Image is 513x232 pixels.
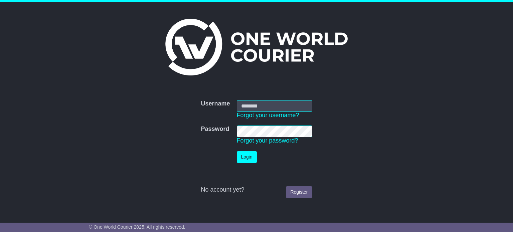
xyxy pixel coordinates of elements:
[237,151,257,163] button: Login
[201,186,312,194] div: No account yet?
[165,19,348,75] img: One World
[201,100,230,107] label: Username
[286,186,312,198] a: Register
[237,112,299,119] a: Forgot your username?
[237,137,298,144] a: Forgot your password?
[201,126,229,133] label: Password
[89,224,185,230] span: © One World Courier 2025. All rights reserved.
